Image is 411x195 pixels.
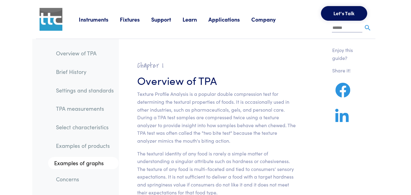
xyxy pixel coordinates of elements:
p: Texture Profile Analysis is a popular double compression test for determining the textural proper... [137,90,296,145]
a: Examples of graphs [48,157,119,169]
a: Support [151,16,183,23]
a: Select characteristics [51,120,119,134]
h3: Overview of TPA [137,73,296,88]
p: Share it! [332,67,361,75]
a: Learn [183,16,208,23]
a: Overview of TPA [51,46,119,60]
a: TPA measurements [51,102,119,116]
a: Instruments [79,16,120,23]
a: Examples of products [51,139,119,153]
a: Fixtures [120,16,151,23]
a: Applications [208,16,251,23]
a: Settings and standards [51,83,119,97]
a: Concerns [51,172,119,186]
h2: Chapter I [137,61,296,70]
a: Brief History [51,65,119,79]
a: Company [251,16,287,23]
a: Share on LinkedIn [332,116,352,124]
img: ttc_logo_1x1_v1.0.png [40,8,62,31]
p: Enjoy this guide? [332,46,361,62]
button: Let's Talk [321,6,367,21]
